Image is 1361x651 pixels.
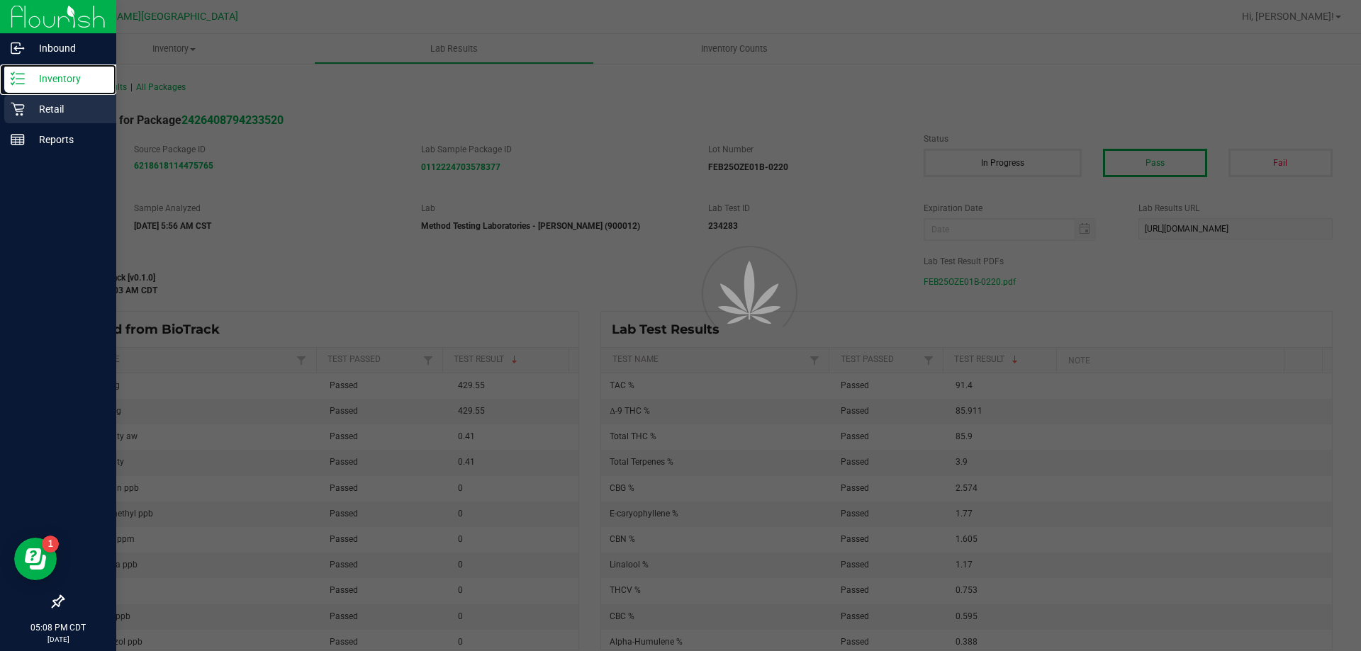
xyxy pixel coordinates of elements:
[25,131,110,148] p: Reports
[11,102,25,116] inline-svg: Retail
[42,536,59,553] iframe: Resource center unread badge
[25,101,110,118] p: Retail
[25,40,110,57] p: Inbound
[11,72,25,86] inline-svg: Inventory
[6,634,110,645] p: [DATE]
[14,538,57,580] iframe: Resource center
[11,41,25,55] inline-svg: Inbound
[6,621,110,634] p: 05:08 PM CDT
[25,70,110,87] p: Inventory
[11,132,25,147] inline-svg: Reports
